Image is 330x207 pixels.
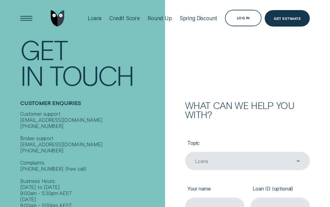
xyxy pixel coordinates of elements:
[185,135,310,152] label: Topic
[225,10,262,26] button: Log in
[20,37,67,62] div: Get
[50,62,134,88] div: Touch
[109,15,140,21] div: Credit Score
[51,10,64,27] img: Wisr
[20,100,162,111] h2: Customer Enquiries
[251,181,310,198] label: Loan ID (optional)
[265,10,310,27] a: Get Estimate
[20,37,162,88] h1: Get In Touch
[88,15,102,21] div: Loans
[18,10,35,27] button: Open Menu
[185,101,310,119] h2: What can we help you with?
[180,15,217,21] div: Spring Discount
[20,62,43,88] div: In
[195,158,208,164] div: Loans
[185,181,244,198] label: Your name
[148,15,172,21] div: Round Up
